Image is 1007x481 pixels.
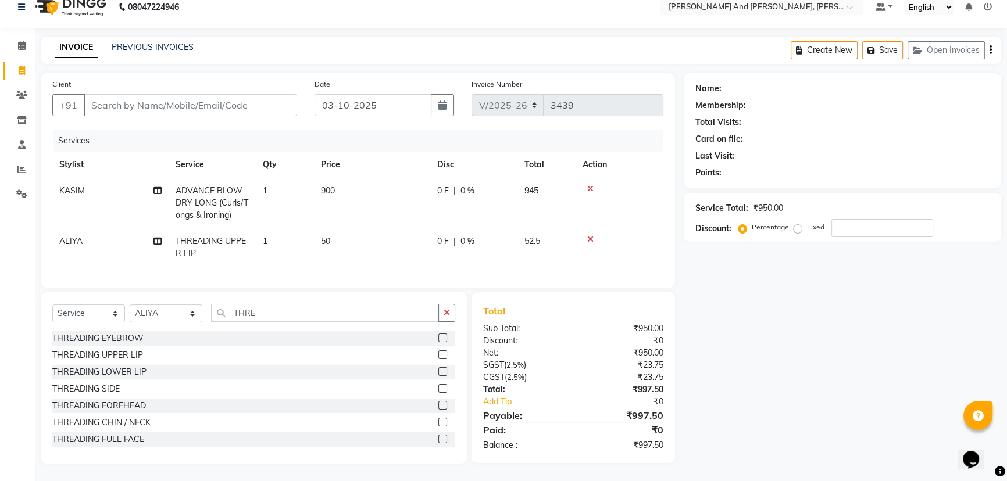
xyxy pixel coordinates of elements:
[52,433,144,446] div: THREADING FULL FACE
[52,332,144,344] div: THREADING EYEBROW
[908,41,985,59] button: Open Invoices
[474,347,573,359] div: Net:
[112,42,194,52] a: PREVIOUS INVOICES
[506,360,524,369] span: 2.5%
[590,396,672,408] div: ₹0
[211,304,439,322] input: Search or Scan
[169,152,256,178] th: Service
[460,235,474,247] span: 0 %
[483,372,505,382] span: CGST
[576,152,663,178] th: Action
[472,79,522,89] label: Invoice Number
[59,236,83,246] span: ALIYA
[752,222,789,232] label: Percentage
[263,236,267,246] span: 1
[483,305,510,317] span: Total
[52,383,120,395] div: THREADING SIDE
[55,37,98,58] a: INVOICE
[52,152,169,178] th: Stylist
[573,371,672,383] div: ₹23.75
[573,408,672,422] div: ₹997.50
[573,383,672,396] div: ₹997.50
[59,185,85,196] span: KASIM
[695,222,731,235] div: Discount:
[695,202,748,214] div: Service Total:
[453,235,456,247] span: |
[695,167,722,179] div: Points:
[53,130,672,152] div: Services
[695,116,741,128] div: Total Visits:
[695,150,734,162] div: Last Visit:
[474,335,573,347] div: Discount:
[52,400,146,412] div: THREADING FOREHEAD
[807,222,824,232] label: Fixed
[321,185,335,196] span: 900
[474,322,573,335] div: Sub Total:
[862,41,903,59] button: Save
[84,94,297,116] input: Search by Name/Mobile/Email/Code
[695,99,746,112] div: Membership:
[474,371,573,383] div: ( )
[52,94,85,116] button: +91
[517,152,576,178] th: Total
[474,423,573,437] div: Paid:
[474,439,573,451] div: Balance :
[52,79,71,89] label: Client
[573,439,672,451] div: ₹997.50
[695,82,722,95] div: Name:
[474,396,590,408] a: Add Tip
[573,335,672,347] div: ₹0
[437,185,449,197] span: 0 F
[321,236,330,246] span: 50
[483,360,504,370] span: SGST
[52,349,143,361] div: THREADING UPPER LIP
[256,152,314,178] th: Qty
[791,41,858,59] button: Create New
[958,435,995,469] iframe: chat widget
[753,202,783,214] div: ₹950.00
[524,185,538,196] span: 945
[52,366,147,378] div: THREADING LOWER LIP
[695,133,743,145] div: Card on file:
[430,152,517,178] th: Disc
[437,235,449,247] span: 0 F
[474,383,573,396] div: Total:
[176,236,246,259] span: THREADING UPPER LIP
[573,347,672,359] div: ₹950.00
[474,359,573,371] div: ( )
[453,185,456,197] span: |
[52,417,151,429] div: THREADING CHIN / NECK
[315,79,330,89] label: Date
[573,359,672,371] div: ₹23.75
[474,408,573,422] div: Payable:
[314,152,430,178] th: Price
[176,185,248,220] span: ADVANCE BLOW DRY LONG (Curls/Tongs & Ironing)
[573,423,672,437] div: ₹0
[524,236,540,246] span: 52.5
[507,372,524,382] span: 2.5%
[573,322,672,335] div: ₹950.00
[460,185,474,197] span: 0 %
[263,185,267,196] span: 1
